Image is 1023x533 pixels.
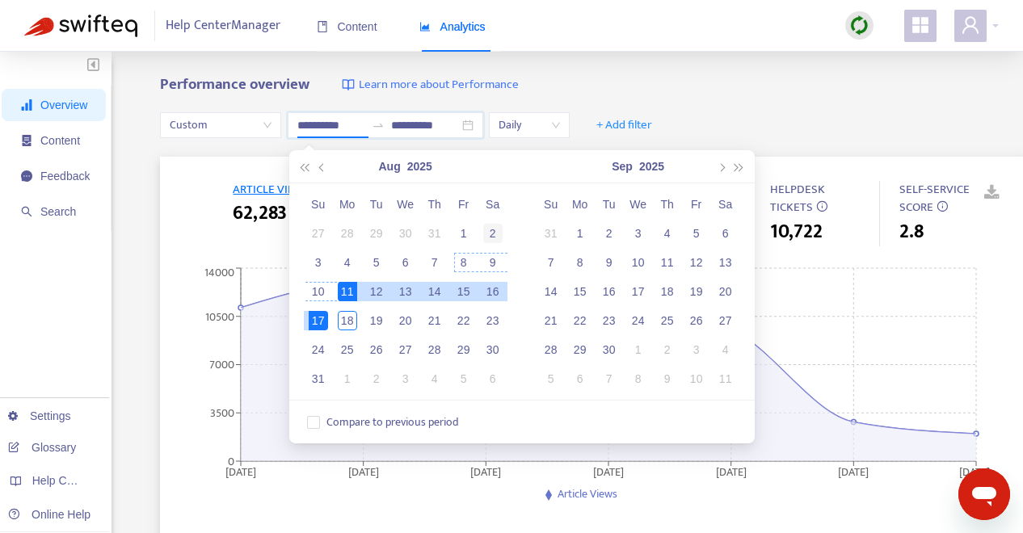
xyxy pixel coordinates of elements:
td: 2025-08-05 [362,248,391,277]
th: Su [537,190,566,219]
div: 2 [658,340,677,359]
td: 2025-08-25 [333,335,362,364]
span: appstore [911,15,930,35]
td: 2025-09-09 [595,248,624,277]
td: 2025-10-01 [624,335,653,364]
td: 2025-08-30 [478,335,507,364]
td: 2025-09-30 [595,335,624,364]
div: 6 [396,253,415,272]
th: Mo [333,190,362,219]
div: 22 [454,311,474,330]
td: 2025-08-15 [449,277,478,306]
td: 2025-09-03 [624,219,653,248]
td: 2025-09-01 [333,364,362,393]
div: 3 [687,340,706,359]
td: 2025-08-01 [449,219,478,248]
td: 2025-09-13 [711,248,740,277]
div: 16 [600,282,619,301]
th: Tu [362,190,391,219]
div: 4 [658,224,677,243]
td: 2025-07-27 [304,219,333,248]
td: 2025-09-10 [624,248,653,277]
a: Online Help [8,508,91,521]
span: swap-right [372,119,385,132]
div: 4 [338,253,357,272]
div: 24 [629,311,648,330]
span: container [21,135,32,146]
td: 2025-08-13 [391,277,420,306]
tspan: 0 [228,452,234,471]
div: 11 [658,253,677,272]
div: 9 [658,369,677,388]
div: 2 [600,224,619,243]
td: 2025-09-14 [537,277,566,306]
div: 5 [687,224,706,243]
div: 6 [716,224,735,243]
div: 7 [541,253,561,272]
div: 23 [483,311,503,330]
td: 2025-08-12 [362,277,391,306]
td: 2025-09-17 [624,277,653,306]
div: 3 [396,369,415,388]
span: Learn more about Performance [359,76,519,94]
td: 2025-10-07 [595,364,624,393]
span: Daily [499,113,560,137]
span: area-chart [419,21,431,32]
td: 2025-09-26 [682,306,711,335]
div: 17 [309,311,328,330]
div: 6 [483,369,503,388]
td: 2025-09-02 [595,219,624,248]
span: book [317,21,328,32]
span: message [21,170,32,182]
div: 10 [629,253,648,272]
span: Compare to previous period [320,413,465,431]
td: 2025-08-26 [362,335,391,364]
div: 10 [687,369,706,388]
td: 2025-09-29 [566,335,595,364]
td: 2025-09-28 [537,335,566,364]
td: 2025-09-06 [478,364,507,393]
div: 5 [541,369,561,388]
div: 25 [658,311,677,330]
th: Tu [595,190,624,219]
b: Performance overview [160,72,309,97]
th: Sa [711,190,740,219]
button: 2025 [407,150,432,183]
div: 18 [658,282,677,301]
span: Content [317,20,377,33]
td: 2025-09-12 [682,248,711,277]
span: SELF-SERVICE SCORE [899,179,970,218]
div: 13 [396,282,415,301]
img: Swifteq [24,15,137,37]
tspan: [DATE] [225,463,256,481]
td: 2025-08-31 [304,364,333,393]
span: to [372,119,385,132]
td: 2025-10-03 [682,335,711,364]
td: 2025-09-04 [653,219,682,248]
th: Sa [478,190,507,219]
td: 2025-09-06 [711,219,740,248]
td: 2025-08-31 [537,219,566,248]
th: We [624,190,653,219]
td: 2025-10-05 [537,364,566,393]
td: 2025-08-16 [478,277,507,306]
td: 2025-08-28 [420,335,449,364]
div: 13 [716,253,735,272]
div: 7 [425,253,444,272]
td: 2025-09-21 [537,306,566,335]
td: 2025-10-11 [711,364,740,393]
div: 27 [309,224,328,243]
div: 19 [687,282,706,301]
td: 2025-07-31 [420,219,449,248]
div: 30 [600,340,619,359]
td: 2025-08-10 [304,277,333,306]
div: 6 [570,369,590,388]
td: 2025-09-02 [362,364,391,393]
td: 2025-07-29 [362,219,391,248]
span: Help Center Manager [166,10,280,41]
td: 2025-08-07 [420,248,449,277]
td: 2025-08-02 [478,219,507,248]
td: 2025-08-06 [391,248,420,277]
div: 19 [367,311,386,330]
div: 28 [541,340,561,359]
